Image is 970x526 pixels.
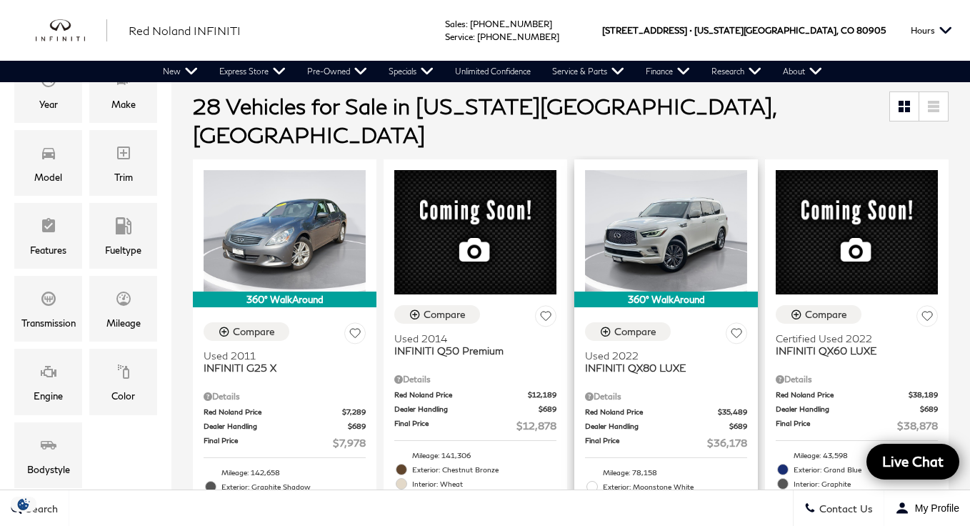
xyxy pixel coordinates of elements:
span: Red Noland INFINITI [129,24,241,37]
div: Model [34,169,62,185]
span: : [466,19,468,29]
li: Mileage: 142,658 [204,465,366,480]
button: Compare Vehicle [585,322,671,341]
span: $689 [729,421,747,432]
div: MakeMake [89,57,157,123]
a: Research [701,61,772,82]
button: Compare Vehicle [394,305,480,324]
a: Specials [378,61,444,82]
span: Features [40,214,57,242]
div: Trim [114,169,133,185]
div: Transmission [21,315,76,331]
span: Dealer Handling [204,421,348,432]
li: Mileage: 141,306 [394,448,556,462]
span: Final Price [394,418,516,433]
div: Make [111,96,136,112]
span: Exterior: Grand Blue [794,462,938,477]
div: Bodystyle [27,462,70,477]
section: Click to Open Cookie Consent Modal [7,497,40,512]
a: Red Noland Price $38,189 [776,389,938,400]
span: Final Price [204,435,333,450]
div: Pricing Details - INFINITI QX80 LUXE [585,390,747,403]
div: FueltypeFueltype [89,203,157,269]
span: Interior: Wheat [412,477,556,491]
span: Used 2011 [204,349,355,362]
span: Service [445,31,473,42]
img: Opt-Out Icon [7,497,40,512]
span: $689 [348,421,366,432]
div: TrimTrim [89,130,157,196]
div: Compare [233,325,275,338]
a: Unlimited Confidence [444,61,541,82]
a: Final Price $38,878 [776,418,938,433]
span: Dealer Handling [776,404,920,415]
span: $35,489 [718,407,747,417]
span: Trim [115,141,132,169]
div: 360° WalkAround [574,292,758,307]
a: Dealer Handling $689 [585,421,747,432]
div: Pricing Details - INFINITI G25 X [204,390,366,403]
a: Red Noland Price $7,289 [204,407,366,417]
button: Open user profile menu [884,490,970,526]
a: [PHONE_NUMBER] [470,19,552,29]
div: Compare [614,325,656,338]
img: 2022 INFINITI QX80 LUXE [585,170,747,292]
span: : [473,31,475,42]
span: Exterior: Moonstone White [603,480,747,494]
span: INFINITI QX80 LUXE [585,362,736,374]
div: ColorColor [89,349,157,415]
a: [PHONE_NUMBER] [477,31,559,42]
div: MileageMileage [89,276,157,342]
span: INFINITI QX60 LUXE [776,344,927,357]
div: TransmissionTransmission [14,276,82,342]
span: Live Chat [875,452,951,470]
li: Mileage: 78,158 [585,465,747,480]
span: Contact Us [816,502,873,515]
a: Pre-Owned [296,61,378,82]
button: Save Vehicle [916,305,938,332]
a: [STREET_ADDRESS] • [US_STATE][GEOGRAPHIC_DATA], CO 80905 [602,25,886,36]
div: YearYear [14,57,82,123]
span: Red Noland Price [776,389,909,400]
span: Mileage [115,287,132,315]
span: Transmission [40,287,57,315]
span: Final Price [585,435,707,450]
span: Red Noland Price [394,389,528,400]
span: Bodystyle [40,433,57,462]
nav: Main Navigation [152,61,833,82]
a: Dealer Handling $689 [204,421,366,432]
a: Live Chat [866,444,959,480]
div: Compare [805,308,847,321]
a: Used 2022INFINITI QX80 LUXE [585,349,747,374]
span: Final Price [776,418,897,433]
span: 28 Vehicles for Sale in [US_STATE][GEOGRAPHIC_DATA], [GEOGRAPHIC_DATA] [193,93,776,147]
div: 360° WalkAround [193,292,376,307]
button: Compare Vehicle [776,305,861,324]
div: Year [39,96,58,112]
button: Save Vehicle [726,322,747,349]
button: Save Vehicle [535,305,556,332]
img: INFINITI [36,19,107,42]
div: Engine [34,388,63,404]
span: Sales [445,19,466,29]
div: Color [111,388,135,404]
span: INFINITI Q50 Premium [394,344,546,357]
a: New [152,61,209,82]
div: Fueltype [105,242,141,258]
a: Used 2011INFINITI G25 X [204,349,366,374]
button: Save Vehicle [344,322,366,349]
span: Model [40,141,57,169]
img: 2022 INFINITI QX60 LUXE [776,170,938,295]
span: $7,289 [342,407,366,417]
a: Service & Parts [541,61,635,82]
a: Final Price $12,878 [394,418,556,433]
div: BodystyleBodystyle [14,422,82,488]
div: Pricing Details - INFINITI QX60 LUXE [776,373,938,386]
span: Interior: Graphite [794,477,938,491]
span: $38,878 [897,418,938,433]
span: Red Noland Price [204,407,342,417]
a: About [772,61,833,82]
span: Exterior: Graphite Shadow [221,480,366,494]
a: Finance [635,61,701,82]
span: Fueltype [115,214,132,242]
